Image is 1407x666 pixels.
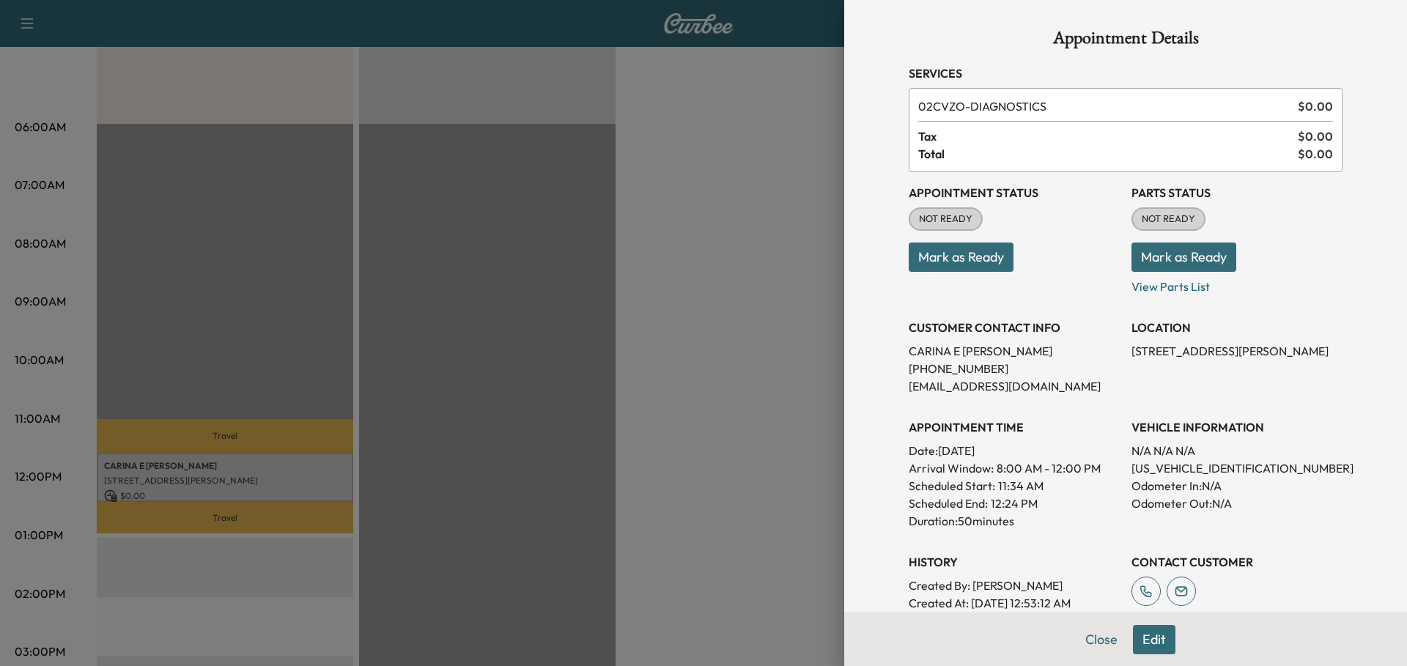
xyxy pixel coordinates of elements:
[909,377,1120,395] p: [EMAIL_ADDRESS][DOMAIN_NAME]
[909,342,1120,360] p: CARINA E [PERSON_NAME]
[1133,212,1204,226] span: NOT READY
[910,212,981,226] span: NOT READY
[909,512,1120,530] p: Duration: 50 minutes
[1298,127,1333,145] span: $ 0.00
[909,29,1343,53] h1: Appointment Details
[1131,342,1343,360] p: [STREET_ADDRESS][PERSON_NAME]
[918,127,1298,145] span: Tax
[991,495,1038,512] p: 12:24 PM
[909,495,988,512] p: Scheduled End:
[1076,625,1127,654] button: Close
[1131,272,1343,295] p: View Parts List
[909,553,1120,571] h3: History
[997,459,1101,477] span: 8:00 AM - 12:00 PM
[1131,442,1343,459] p: N/A N/A N/A
[1131,243,1236,272] button: Mark as Ready
[909,477,995,495] p: Scheduled Start:
[1131,459,1343,477] p: [US_VEHICLE_IDENTIFICATION_NUMBER]
[918,97,1292,115] span: DIAGNOSTICS
[1131,477,1343,495] p: Odometer In: N/A
[1131,184,1343,201] h3: Parts Status
[909,577,1120,594] p: Created By : [PERSON_NAME]
[1298,145,1333,163] span: $ 0.00
[909,459,1120,477] p: Arrival Window:
[1131,319,1343,336] h3: LOCATION
[909,418,1120,436] h3: APPOINTMENT TIME
[909,64,1343,82] h3: Services
[909,594,1120,612] p: Created At : [DATE] 12:53:12 AM
[1131,553,1343,571] h3: CONTACT CUSTOMER
[1298,97,1333,115] span: $ 0.00
[909,243,1013,272] button: Mark as Ready
[909,360,1120,377] p: [PHONE_NUMBER]
[998,477,1044,495] p: 11:34 AM
[1133,625,1175,654] button: Edit
[918,145,1298,163] span: Total
[1131,418,1343,436] h3: VEHICLE INFORMATION
[909,442,1120,459] p: Date: [DATE]
[909,184,1120,201] h3: Appointment Status
[909,319,1120,336] h3: CUSTOMER CONTACT INFO
[1131,495,1343,512] p: Odometer Out: N/A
